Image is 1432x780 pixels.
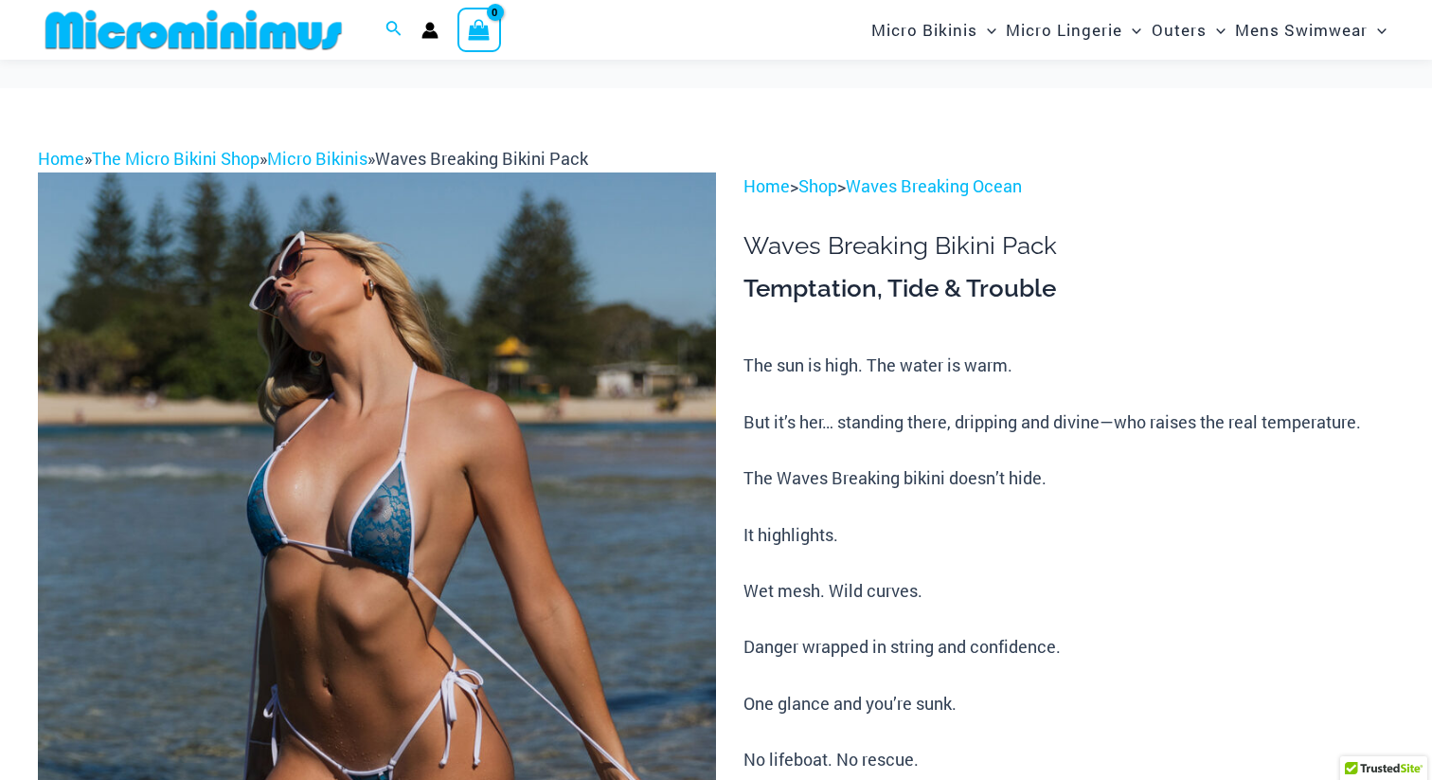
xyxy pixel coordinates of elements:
a: Micro Bikinis [267,147,367,170]
a: Home [38,147,84,170]
a: Shop [798,174,837,197]
a: Waves Breaking Ocean [846,174,1022,197]
span: Menu Toggle [977,6,996,54]
a: The Micro Bikini Shop [92,147,260,170]
img: MM SHOP LOGO FLAT [38,9,349,51]
a: Micro LingerieMenu ToggleMenu Toggle [1001,6,1146,54]
span: Outers [1152,6,1207,54]
a: Micro BikinisMenu ToggleMenu Toggle [867,6,1001,54]
a: View Shopping Cart, empty [457,8,501,51]
p: > > [743,172,1394,201]
nav: Site Navigation [864,3,1394,57]
span: Micro Bikinis [871,6,977,54]
a: Mens SwimwearMenu ToggleMenu Toggle [1230,6,1391,54]
a: Home [743,174,790,197]
h1: Waves Breaking Bikini Pack [743,231,1394,261]
a: Account icon link [421,22,439,39]
span: Micro Lingerie [1006,6,1122,54]
a: OutersMenu ToggleMenu Toggle [1147,6,1230,54]
span: Menu Toggle [1122,6,1141,54]
h3: Temptation, Tide & Trouble [743,273,1394,305]
span: Menu Toggle [1207,6,1226,54]
span: Waves Breaking Bikini Pack [375,147,588,170]
span: » » » [38,147,588,170]
span: Menu Toggle [1368,6,1387,54]
a: Search icon link [385,18,403,43]
span: Mens Swimwear [1235,6,1368,54]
